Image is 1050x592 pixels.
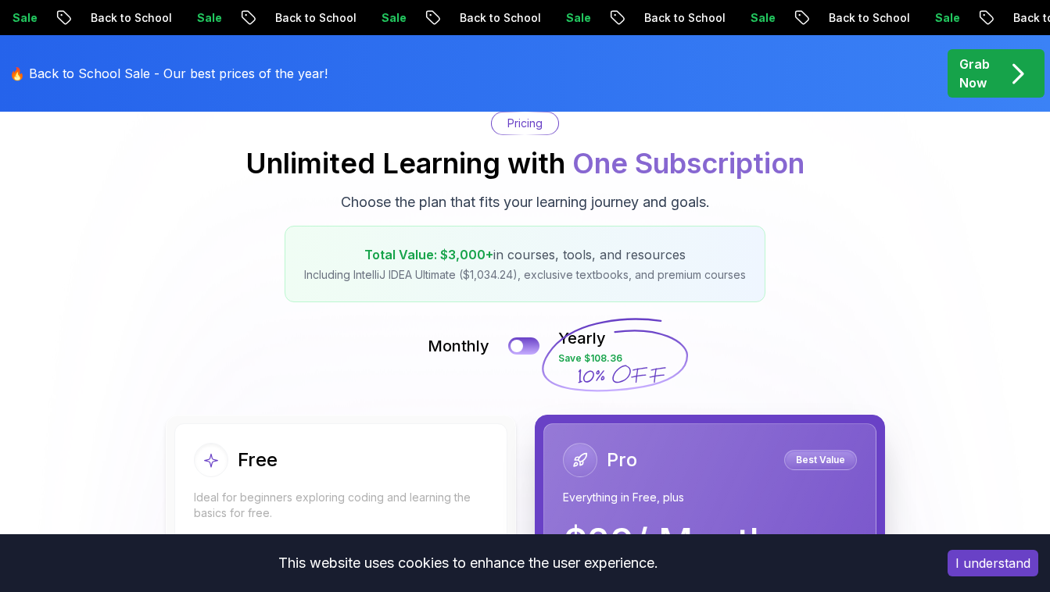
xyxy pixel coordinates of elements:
p: Everything in Free, plus [563,490,857,505]
button: Accept cookies [948,550,1038,576]
span: Total Value: $3,000+ [364,247,493,262]
p: Back to School [254,10,360,26]
h2: Pro [607,448,637,473]
p: Monthly [428,335,489,357]
p: Pricing [507,116,543,131]
p: $ 29 / Month [563,524,772,562]
div: This website uses cookies to enhance the user experience. [12,546,924,580]
p: Ideal for beginners exploring coding and learning the basics for free. [194,490,488,521]
h2: Unlimited Learning with [245,148,805,179]
p: Sale [914,10,964,26]
p: Back to School [808,10,914,26]
p: Choose the plan that fits your learning journey and goals. [341,191,710,213]
p: Grab Now [959,55,990,92]
p: Sale [545,10,595,26]
p: Sale [176,10,226,26]
p: Sale [360,10,410,26]
span: One Subscription [572,146,805,180]
p: Including IntelliJ IDEA Ultimate ($1,034.24), exclusive textbooks, and premium courses [304,267,746,283]
h2: Free [238,448,278,473]
p: 🔥 Back to School Sale - Our best prices of the year! [9,64,328,83]
p: in courses, tools, and resources [304,245,746,264]
p: Sale [729,10,779,26]
p: Back to School [439,10,545,26]
p: Back to School [623,10,729,26]
p: Back to School [70,10,176,26]
p: Best Value [787,452,855,468]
